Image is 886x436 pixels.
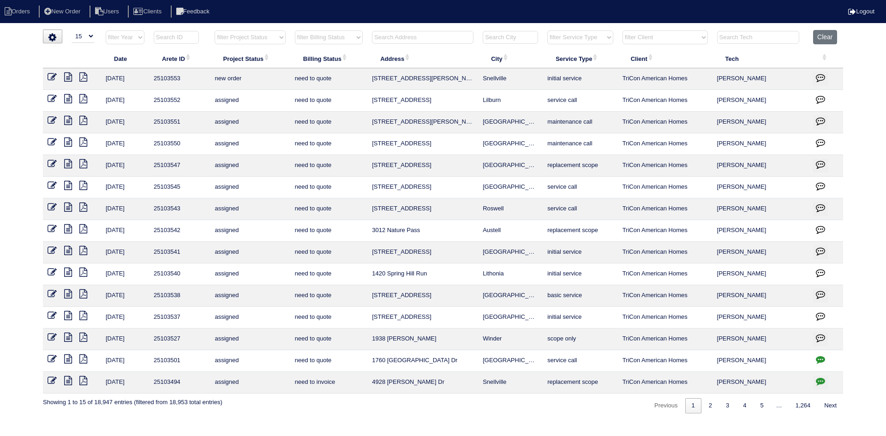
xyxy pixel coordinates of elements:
[210,198,290,220] td: assigned
[543,285,617,307] td: basic service
[149,328,210,350] td: 25103527
[712,220,809,242] td: [PERSON_NAME]
[149,242,210,263] td: 25103541
[712,350,809,372] td: [PERSON_NAME]
[210,372,290,394] td: assigned
[754,398,770,413] a: 5
[367,307,478,328] td: [STREET_ADDRESS]
[367,49,478,68] th: Address: activate to sort column ascending
[101,307,149,328] td: [DATE]
[367,285,478,307] td: [STREET_ADDRESS]
[101,285,149,307] td: [DATE]
[770,402,788,409] span: …
[478,350,543,372] td: [GEOGRAPHIC_DATA]
[210,177,290,198] td: assigned
[367,68,478,90] td: [STREET_ADDRESS][PERSON_NAME]
[149,49,210,68] th: Arete ID: activate to sort column ascending
[154,31,199,44] input: Search ID
[712,68,809,90] td: [PERSON_NAME]
[712,372,809,394] td: [PERSON_NAME]
[149,263,210,285] td: 25103540
[367,133,478,155] td: [STREET_ADDRESS]
[543,198,617,220] td: service call
[210,133,290,155] td: assigned
[712,90,809,112] td: [PERSON_NAME]
[43,394,222,406] div: Showing 1 to 15 of 18,947 entries (filtered from 18,953 total entries)
[101,112,149,133] td: [DATE]
[367,263,478,285] td: 1420 Spring Hill Run
[367,328,478,350] td: 1938 [PERSON_NAME]
[702,398,718,413] a: 2
[543,133,617,155] td: maintenance call
[478,328,543,350] td: Winder
[478,220,543,242] td: Austell
[685,398,701,413] a: 1
[367,155,478,177] td: [STREET_ADDRESS]
[210,68,290,90] td: new order
[101,49,149,68] th: Date
[290,49,367,68] th: Billing Status: activate to sort column ascending
[618,112,712,133] td: TriCon American Homes
[290,285,367,307] td: need to quote
[618,49,712,68] th: Client: activate to sort column ascending
[367,90,478,112] td: [STREET_ADDRESS]
[712,263,809,285] td: [PERSON_NAME]
[149,285,210,307] td: 25103538
[543,155,617,177] td: replacement scope
[478,49,543,68] th: City: activate to sort column ascending
[618,328,712,350] td: TriCon American Homes
[618,263,712,285] td: TriCon American Homes
[90,8,126,15] a: Users
[813,30,837,44] button: Clear
[478,263,543,285] td: Lithonia
[290,350,367,372] td: need to quote
[648,398,684,413] a: Previous
[210,350,290,372] td: assigned
[290,242,367,263] td: need to quote
[618,90,712,112] td: TriCon American Homes
[90,6,126,18] li: Users
[290,177,367,198] td: need to quote
[543,177,617,198] td: service call
[210,49,290,68] th: Project Status: activate to sort column ascending
[712,328,809,350] td: [PERSON_NAME]
[818,398,843,413] a: Next
[618,198,712,220] td: TriCon American Homes
[290,220,367,242] td: need to quote
[543,90,617,112] td: service call
[210,220,290,242] td: assigned
[149,220,210,242] td: 25103542
[101,90,149,112] td: [DATE]
[101,372,149,394] td: [DATE]
[712,177,809,198] td: [PERSON_NAME]
[149,112,210,133] td: 25103551
[101,328,149,350] td: [DATE]
[367,177,478,198] td: [STREET_ADDRESS]
[618,133,712,155] td: TriCon American Homes
[149,350,210,372] td: 25103501
[712,198,809,220] td: [PERSON_NAME]
[290,307,367,328] td: need to quote
[618,220,712,242] td: TriCon American Homes
[39,8,88,15] a: New Order
[290,263,367,285] td: need to quote
[478,68,543,90] td: Snellville
[618,307,712,328] td: TriCon American Homes
[39,6,88,18] li: New Order
[149,177,210,198] td: 25103545
[478,90,543,112] td: Lilburn
[210,307,290,328] td: assigned
[210,90,290,112] td: assigned
[210,285,290,307] td: assigned
[171,6,217,18] li: Feedback
[483,31,538,44] input: Search City
[367,198,478,220] td: [STREET_ADDRESS]
[290,112,367,133] td: need to quote
[372,31,473,44] input: Search Address
[478,155,543,177] td: [GEOGRAPHIC_DATA]
[290,328,367,350] td: need to quote
[543,263,617,285] td: initial service
[290,90,367,112] td: need to quote
[149,198,210,220] td: 25103543
[543,112,617,133] td: maintenance call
